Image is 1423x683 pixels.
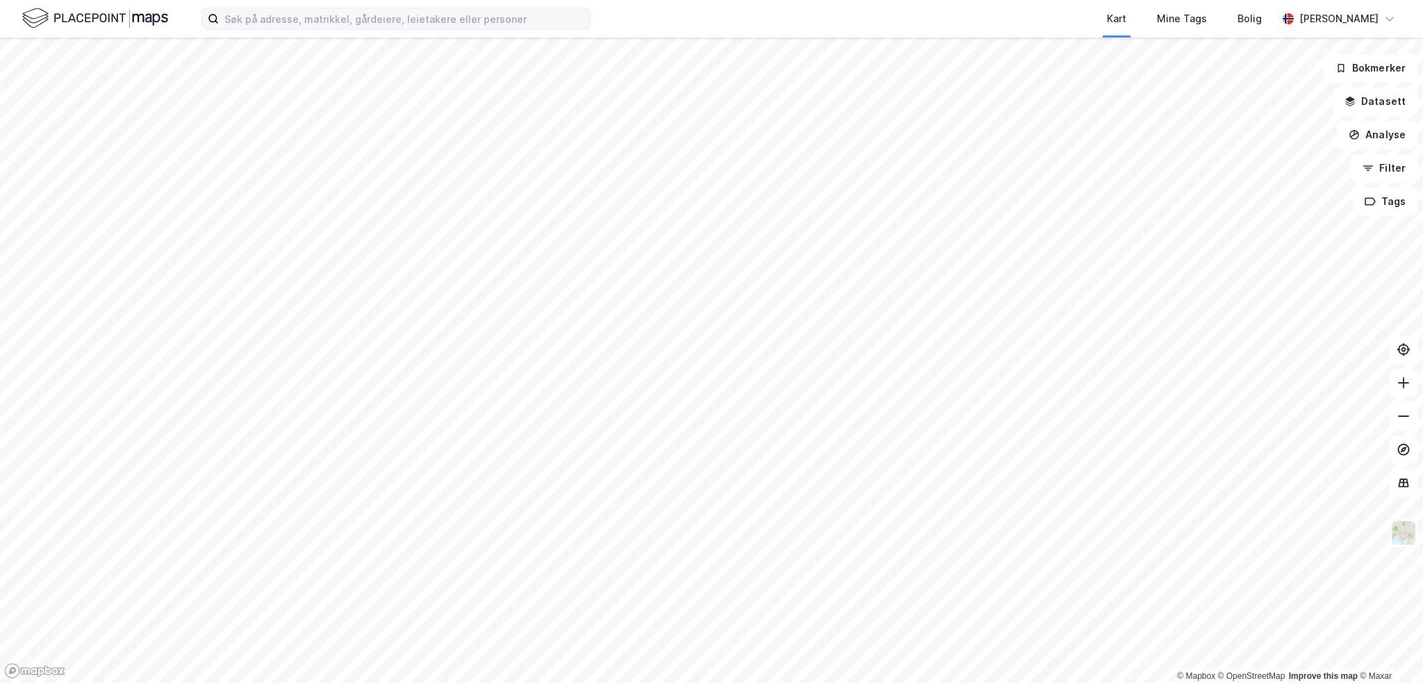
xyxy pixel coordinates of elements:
[4,663,65,679] a: Mapbox homepage
[1157,10,1207,27] div: Mine Tags
[1177,671,1215,681] a: Mapbox
[1324,54,1417,82] button: Bokmerker
[1107,10,1126,27] div: Kart
[1353,188,1417,215] button: Tags
[1390,520,1417,546] img: Z
[1218,671,1285,681] a: OpenStreetMap
[1299,10,1379,27] div: [PERSON_NAME]
[1354,616,1423,683] div: Kontrollprogram for chat
[1289,671,1358,681] a: Improve this map
[1351,154,1417,182] button: Filter
[1333,88,1417,115] button: Datasett
[219,8,590,29] input: Søk på adresse, matrikkel, gårdeiere, leietakere eller personer
[1354,616,1423,683] iframe: Chat Widget
[1237,10,1262,27] div: Bolig
[22,6,168,31] img: logo.f888ab2527a4732fd821a326f86c7f29.svg
[1337,121,1417,149] button: Analyse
